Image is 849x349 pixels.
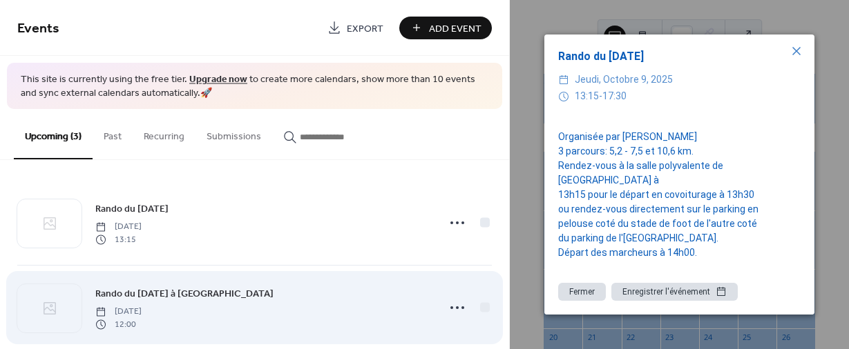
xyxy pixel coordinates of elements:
span: Add Event [429,21,481,36]
a: Export [317,17,394,39]
a: Upgrade now [189,70,247,89]
span: jeudi, octobre 9, 2025 [575,72,673,88]
span: [DATE] [95,221,142,233]
button: Enregistrer l'événement [611,283,738,301]
div: Rando du [DATE] [544,48,814,65]
button: Past [93,109,133,158]
a: Rando du [DATE] à [GEOGRAPHIC_DATA] [95,286,274,301]
span: - [599,90,602,101]
button: Upcoming (3) [14,109,93,159]
div: ​ [558,88,569,105]
button: Recurring [133,109,195,158]
span: Rando du [DATE] à [GEOGRAPHIC_DATA] [95,287,274,301]
span: Rando du [DATE] [95,202,169,217]
div: ​ [558,72,569,88]
a: Rando du [DATE] [95,201,169,217]
span: [DATE] [95,306,142,318]
span: Events [17,15,59,42]
span: 13:15 [95,233,142,246]
button: Submissions [195,109,272,158]
button: Add Event [399,17,492,39]
span: 17:30 [602,90,627,101]
span: 13:15 [575,90,599,101]
div: Organisée par [PERSON_NAME] 3 parcours: 5,2 - 7,5 et 10,6 km. Rendez-vous à la salle polyvalente ... [544,115,814,260]
span: Export [347,21,383,36]
span: 12:00 [95,318,142,330]
span: This site is currently using the free tier. to create more calendars, show more than 10 events an... [21,73,488,100]
button: Fermer [558,283,606,301]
